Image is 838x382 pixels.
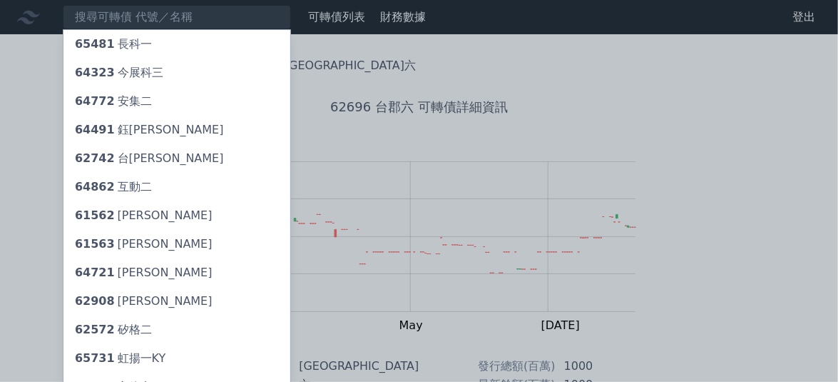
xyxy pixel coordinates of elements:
a: 62572矽格二 [63,316,290,344]
a: 65481長科一 [63,30,290,59]
div: 今展科三 [75,64,163,81]
span: 62908 [75,294,115,308]
a: 65731虹揚一KY [63,344,290,373]
div: [PERSON_NAME] [75,293,213,310]
div: 虹揚一KY [75,350,165,367]
div: [PERSON_NAME] [75,264,213,281]
div: 台[PERSON_NAME] [75,150,224,167]
a: 64323今展科三 [63,59,290,87]
span: 64721 [75,266,115,279]
div: 鈺[PERSON_NAME] [75,121,224,139]
a: 62742台[PERSON_NAME] [63,144,290,173]
span: 61562 [75,208,115,222]
a: 61563[PERSON_NAME] [63,230,290,258]
a: 64862互動二 [63,173,290,201]
span: 64772 [75,94,115,108]
div: [PERSON_NAME] [75,236,213,253]
span: 62742 [75,151,115,165]
a: 64721[PERSON_NAME] [63,258,290,287]
span: 65481 [75,37,115,51]
span: 62572 [75,323,115,336]
span: 65731 [75,351,115,365]
div: 互動二 [75,179,152,196]
a: 64491鈺[PERSON_NAME] [63,116,290,144]
span: 64862 [75,180,115,193]
a: 64772安集二 [63,87,290,116]
div: 長科一 [75,36,152,53]
div: 安集二 [75,93,152,110]
span: 61563 [75,237,115,251]
a: 61562[PERSON_NAME] [63,201,290,230]
a: 62908[PERSON_NAME] [63,287,290,316]
div: 矽格二 [75,321,152,338]
span: 64491 [75,123,115,136]
div: [PERSON_NAME] [75,207,213,224]
span: 64323 [75,66,115,79]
